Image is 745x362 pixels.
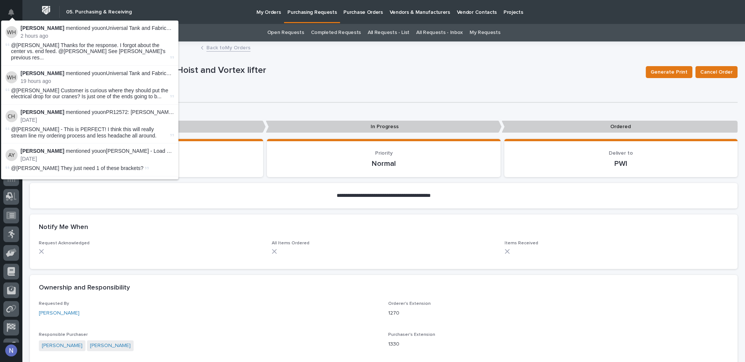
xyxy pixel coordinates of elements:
p: Normal [276,159,491,168]
span: Priority [375,151,392,156]
span: Deliver to [609,151,633,156]
span: @[PERSON_NAME] Thanks for the response. I forgot about the center vs. end feed. @[PERSON_NAME] Se... [11,42,169,61]
p: PWI [513,159,729,168]
strong: [PERSON_NAME] [21,70,64,76]
p: 19 hours ago [21,78,174,84]
p: [DATE] [21,156,174,162]
p: mentioned you on Universal Tank and Fabrication - Building Addition - SMTRGDG25 Crane System : [21,70,174,77]
h2: Notify Me When [39,223,88,232]
a: All Requests - List [368,24,409,41]
span: Generate Print [651,68,688,77]
span: All Items Ordered [272,241,309,245]
strong: [PERSON_NAME] [21,148,64,154]
p: mentioned you on Universal Tank and Fabrication - Building Addition - SMTRGDG25 Crane System : [21,25,174,31]
div: Notifications [9,9,19,21]
h2: Ownership and Responsibility [39,284,130,292]
p: PR12592: [PERSON_NAME] - 27359 Hoist and Vortex lifter [30,65,640,76]
button: users-avatar [3,343,19,358]
span: @[PERSON_NAME] Customer is curious where they should put the electrical drop for our cranes? Is j... [11,87,169,100]
p: [DATE] [21,117,174,123]
img: Charlie Hiester [6,110,18,122]
button: Cancel Order [695,66,738,78]
p: In Progress [266,121,502,133]
a: [PERSON_NAME] [39,309,80,317]
p: mentioned you on [PERSON_NAME] - Load Halo Bracket : [21,148,174,154]
button: Generate Print [646,66,692,78]
a: All Requests - Inbox [416,24,463,41]
a: Completed Requests [311,24,361,41]
span: Responsible Purchaser [39,332,88,337]
span: Request Acknowledged [39,241,90,245]
strong: [PERSON_NAME] [21,109,64,115]
img: Wynne Hochstetler [6,26,18,38]
p: 1330 [388,340,729,348]
a: PR12572: [PERSON_NAME] - 27358 (2) bridges and 1 vaclifter. [106,109,255,115]
strong: [PERSON_NAME] [21,25,64,31]
a: [PERSON_NAME] [90,342,131,350]
a: Back toMy Orders [206,43,250,52]
p: 2 hours ago [21,33,174,39]
img: Wynne Hochstetler [6,71,18,83]
span: Orderer's Extension [388,301,431,306]
span: Cancel Order [700,68,733,77]
h2: 05. Purchasing & Receiving [66,9,132,15]
span: Purchaser's Extension [388,332,435,337]
a: [PERSON_NAME] [42,342,82,350]
span: @[PERSON_NAME] They just need 1 of these brackets? [11,165,144,171]
span: @[PERSON_NAME] - This is PERFECT! I think this will really stream line my ordering process and le... [11,126,157,139]
a: Open Requests [267,24,304,41]
p: mentioned you on : [21,109,174,115]
a: My Requests [470,24,501,41]
span: Requested By [39,301,69,306]
p: 1270 [388,309,729,317]
img: Adam Yutzy [6,149,18,161]
p: Ordered [502,121,738,133]
img: Workspace Logo [39,3,53,17]
button: Notifications [3,4,19,20]
span: Items Received [505,241,538,245]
